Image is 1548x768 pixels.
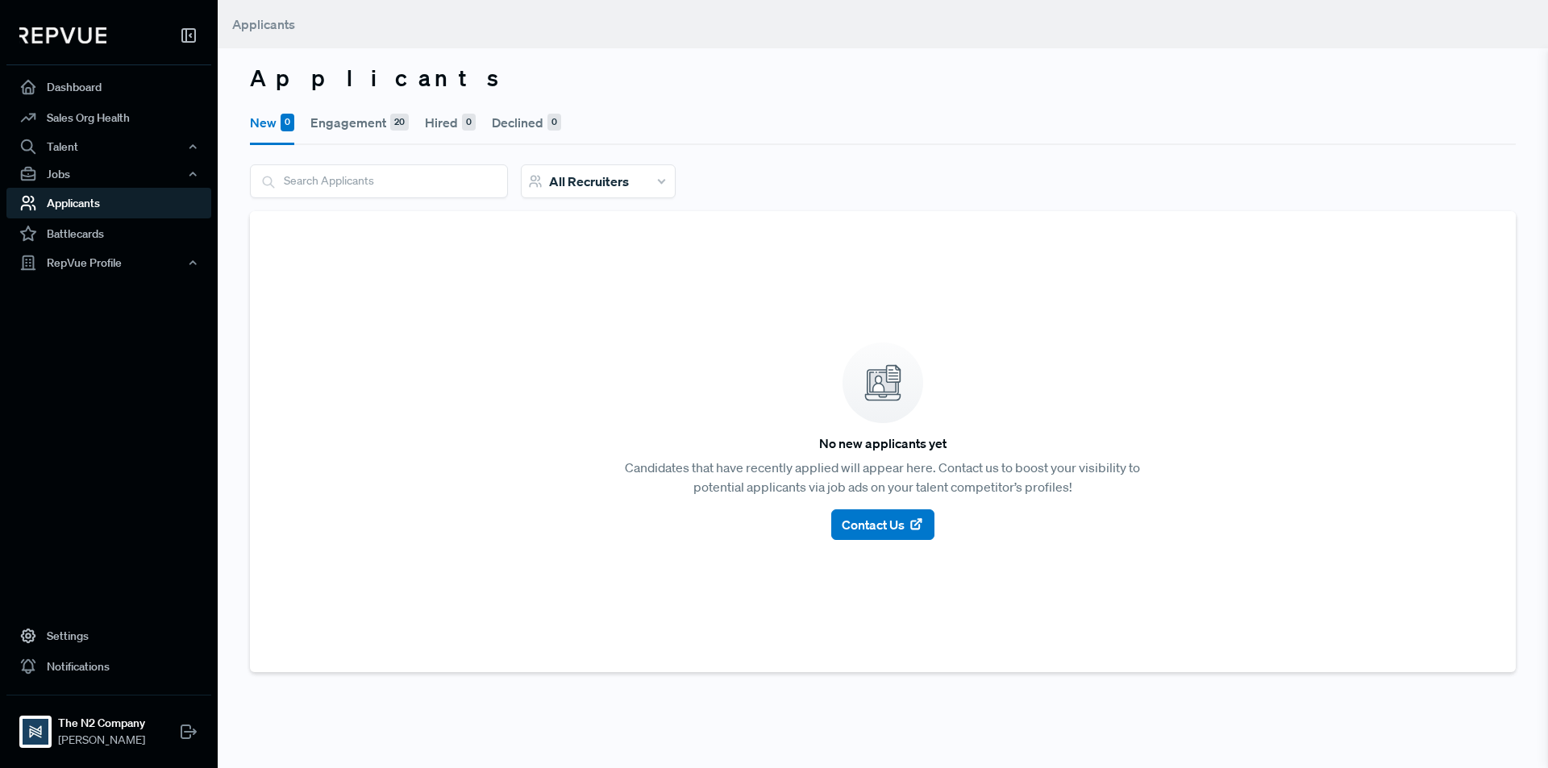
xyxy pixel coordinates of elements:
button: Hired0 [425,100,476,145]
a: Dashboard [6,72,211,102]
a: Settings [6,621,211,651]
h6: No new applicants yet [819,436,947,451]
div: 0 [547,114,561,131]
img: The N2 Company [23,719,48,745]
span: Contact Us [842,515,905,534]
span: All Recruiters [549,173,629,189]
a: Sales Org Health [6,102,211,133]
div: 0 [462,114,476,131]
button: Declined0 [492,100,561,145]
div: 0 [281,114,294,131]
img: RepVue [19,27,106,44]
button: Jobs [6,160,211,188]
div: 20 [390,114,409,131]
button: RepVue Profile [6,249,211,276]
h3: Applicants [250,64,1516,92]
button: Contact Us [831,509,934,540]
a: Notifications [6,651,211,682]
button: Talent [6,133,211,160]
a: Applicants [6,188,211,218]
button: New0 [250,100,294,145]
p: Candidates that have recently applied will appear here. Contact us to boost your visibility to po... [607,458,1159,496]
a: The N2 CompanyThe N2 Company[PERSON_NAME] [6,695,211,755]
span: [PERSON_NAME] [58,732,145,749]
button: Engagement20 [310,100,409,145]
span: Applicants [232,16,295,32]
strong: The N2 Company [58,715,145,732]
a: Battlecards [6,218,211,249]
input: Search Applicants [251,165,507,197]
